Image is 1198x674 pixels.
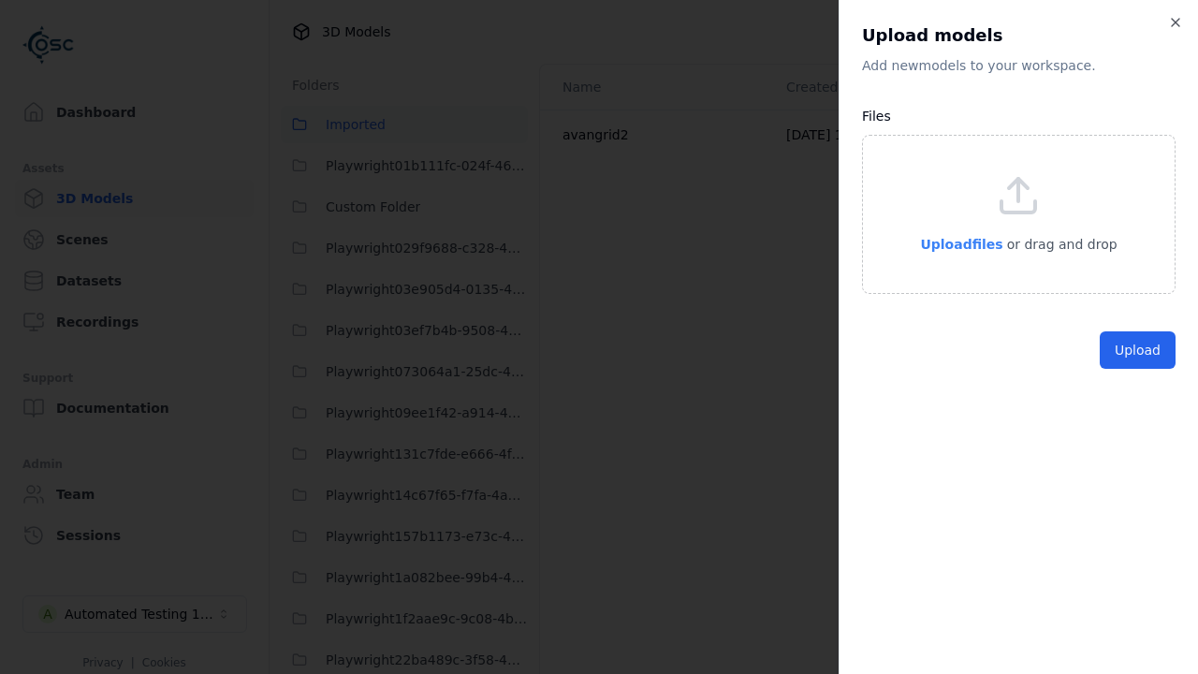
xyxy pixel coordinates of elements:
p: Add new model s to your workspace. [862,56,1176,75]
p: or drag and drop [1003,233,1118,256]
h2: Upload models [862,22,1176,49]
span: Upload files [920,237,1002,252]
label: Files [862,109,891,124]
button: Upload [1100,331,1176,369]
